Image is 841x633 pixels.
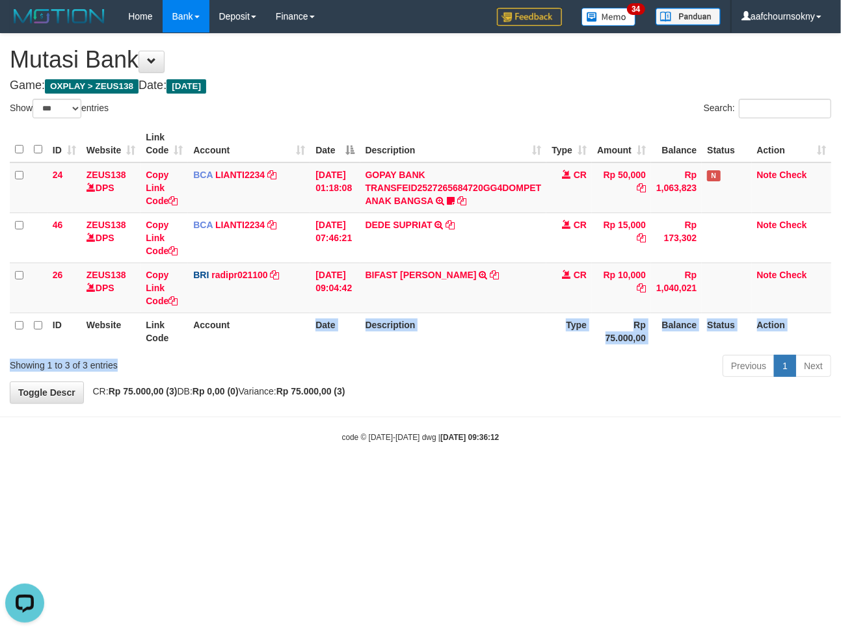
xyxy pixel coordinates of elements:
[53,170,63,180] span: 24
[702,313,751,350] th: Status
[109,386,178,396] strong: Rp 75.000,00 (3)
[87,386,345,396] span: CR: DB: Variance:
[211,270,267,280] a: radipr021100
[546,313,592,350] th: Type
[651,213,702,263] td: Rp 173,302
[10,354,341,372] div: Showing 1 to 3 of 3 entries
[757,220,777,230] a: Note
[757,270,777,280] a: Note
[276,386,345,396] strong: Rp 75.000,00 (3)
[193,386,239,396] strong: Rp 0,00 (0)
[795,355,831,377] a: Next
[592,162,651,213] td: Rp 50,000
[592,263,651,313] td: Rp 10,000
[81,263,140,313] td: DPS
[704,99,831,118] label: Search:
[167,79,206,94] span: [DATE]
[592,313,651,350] th: Rp 75.000,00
[651,162,702,213] td: Rp 1,063,823
[574,170,587,180] span: CR
[47,313,81,350] th: ID
[546,125,592,162] th: Type: activate to sort column ascending
[310,213,360,263] td: [DATE] 07:46:21
[10,79,831,92] h4: Game: Date:
[267,220,276,230] a: Copy LIANTI2234 to clipboard
[81,162,140,213] td: DPS
[581,8,636,26] img: Button%20Memo.svg
[310,313,360,350] th: Date
[780,170,807,180] a: Check
[45,79,139,94] span: OXPLAY > ZEUS138
[53,270,63,280] span: 26
[53,220,63,230] span: 46
[10,99,109,118] label: Show entries
[5,5,44,44] button: Open LiveChat chat widget
[140,125,188,162] th: Link Code: activate to sort column ascending
[81,313,140,350] th: Website
[267,170,276,180] a: Copy LIANTI2234 to clipboard
[774,355,796,377] a: 1
[780,270,807,280] a: Check
[87,220,126,230] a: ZEUS138
[739,99,831,118] input: Search:
[457,196,466,206] a: Copy GOPAY BANK TRANSFEID2527265684720GG4DOMPET ANAK BANGSA to clipboard
[310,263,360,313] td: [DATE] 09:04:42
[193,170,213,180] span: BCA
[490,270,499,280] a: Copy BIFAST ERIKA S PAUN to clipboard
[574,220,587,230] span: CR
[146,270,178,306] a: Copy Link Code
[271,270,280,280] a: Copy radipr021100 to clipboard
[360,313,547,350] th: Description
[651,125,702,162] th: Balance
[757,170,777,180] a: Note
[651,313,702,350] th: Balance
[193,220,213,230] span: BCA
[81,213,140,263] td: DPS
[10,381,84,404] a: Toggle Descr
[146,220,178,256] a: Copy Link Code
[627,3,645,15] span: 34
[188,313,310,350] th: Account
[10,47,831,73] h1: Mutasi Bank
[574,270,587,280] span: CR
[752,313,831,350] th: Action
[342,433,500,442] small: code © [DATE]-[DATE] dwg |
[188,125,310,162] th: Account: activate to sort column ascending
[707,170,720,181] span: Has Note
[592,125,651,162] th: Amount: activate to sort column ascending
[310,125,360,162] th: Date: activate to sort column descending
[215,170,265,180] a: LIANTI2234
[81,125,140,162] th: Website: activate to sort column ascending
[752,125,831,162] th: Action: activate to sort column ascending
[215,220,265,230] a: LIANTI2234
[637,233,646,243] a: Copy Rp 15,000 to clipboard
[10,6,109,26] img: MOTION_logo.png
[637,283,646,293] a: Copy Rp 10,000 to clipboard
[87,270,126,280] a: ZEUS138
[656,8,721,25] img: panduan.png
[446,220,455,230] a: Copy DEDE SUPRIAT to clipboard
[87,170,126,180] a: ZEUS138
[702,125,751,162] th: Status
[140,313,188,350] th: Link Code
[310,162,360,213] td: [DATE] 01:18:08
[440,433,499,442] strong: [DATE] 09:36:12
[780,220,807,230] a: Check
[497,8,562,26] img: Feedback.jpg
[723,355,775,377] a: Previous
[637,183,646,193] a: Copy Rp 50,000 to clipboard
[47,125,81,162] th: ID: activate to sort column ascending
[366,220,433,230] a: DEDE SUPRIAT
[360,125,547,162] th: Description: activate to sort column ascending
[651,263,702,313] td: Rp 1,040,021
[193,270,209,280] span: BRI
[366,270,477,280] a: BIFAST [PERSON_NAME]
[366,170,542,206] a: GOPAY BANK TRANSFEID2527265684720GG4DOMPET ANAK BANGSA
[146,170,178,206] a: Copy Link Code
[592,213,651,263] td: Rp 15,000
[33,99,81,118] select: Showentries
